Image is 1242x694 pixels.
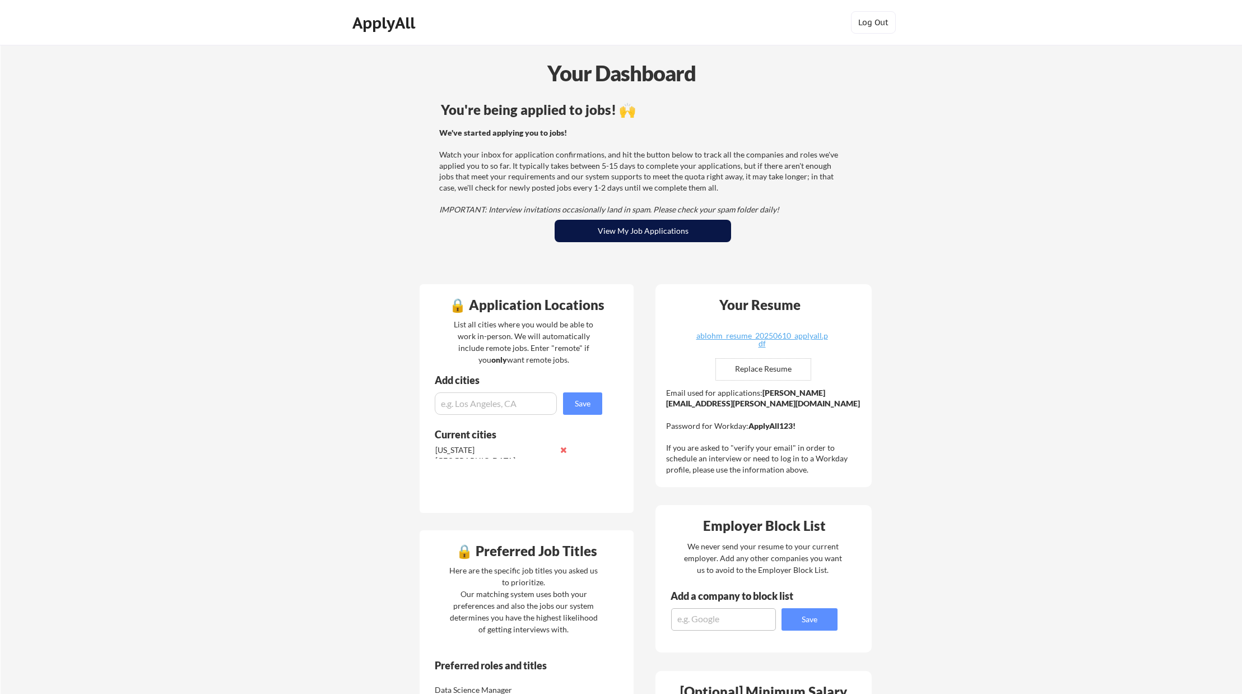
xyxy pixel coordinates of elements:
[695,332,829,348] div: ablohm_resume_20250610_applyall.pdf
[671,591,811,601] div: Add a company to block list
[435,660,587,670] div: Preferred roles and titles
[666,388,860,409] strong: [PERSON_NAME][EMAIL_ADDRESS][PERSON_NAME][DOMAIN_NAME]
[441,103,845,117] div: You're being applied to jobs! 🙌
[1,57,1242,89] div: Your Dashboard
[422,298,631,312] div: 🔒 Application Locations
[666,387,864,475] div: Email used for applications: Password for Workday: If you are asked to "verify your email" in ord...
[563,392,602,415] button: Save
[660,519,868,533] div: Employer Block List
[352,13,418,33] div: ApplyAll
[695,332,829,349] a: ablohm_resume_20250610_applyall.pdf
[851,11,896,34] button: Log Out
[435,445,553,466] div: [US_STATE][GEOGRAPHIC_DATA]
[439,205,779,214] em: IMPORTANT: Interview invitations occasionally land in spam. Please check your spam folder daily!
[422,544,631,558] div: 🔒 Preferred Job Titles
[704,298,815,312] div: Your Resume
[439,127,843,215] div: Watch your inbox for application confirmations, and hit the button below to track all the compani...
[683,540,843,576] div: We never send your resume to your current employer. Add any other companies you want us to avoid ...
[435,429,590,439] div: Current cities
[748,421,796,431] strong: ApplyAll123!
[782,608,838,631] button: Save
[555,220,731,242] button: View My Job Applications
[446,565,601,635] div: Here are the specific job titles you asked us to prioritize. Our matching system uses both your p...
[491,355,507,364] strong: only
[435,375,605,385] div: Add cities
[439,128,567,137] strong: We've started applying you to jobs!
[435,392,557,415] input: e.g. Los Angeles, CA
[446,318,601,365] div: List all cities where you would be able to work in-person. We will automatically include remote j...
